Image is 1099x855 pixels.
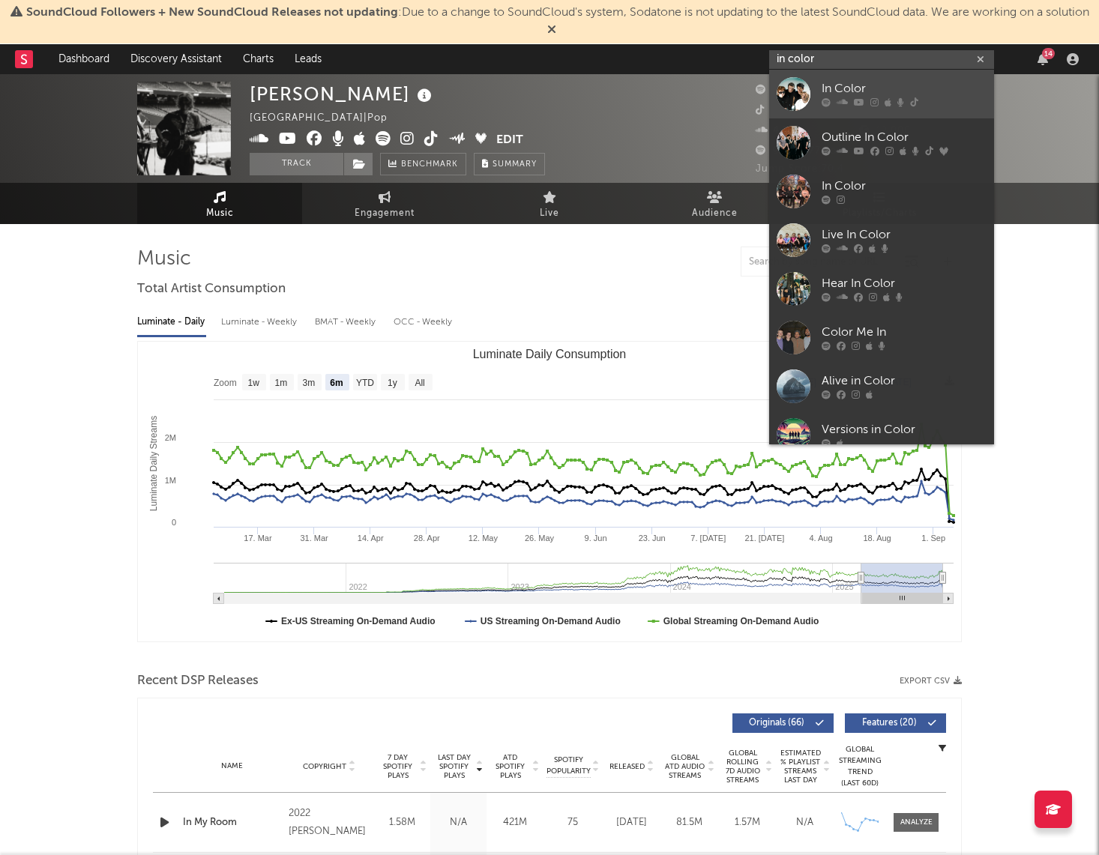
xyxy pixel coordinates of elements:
text: 17. Mar [244,534,272,543]
span: Recent DSP Releases [137,672,259,690]
div: [DATE] [606,815,657,830]
span: SoundCloud Followers + New SoundCloud Releases not updating [26,7,398,19]
div: Live In Color [822,226,987,244]
div: BMAT - Weekly [315,309,379,335]
text: 1. Sep [921,534,945,543]
span: Estimated % Playlist Streams Last Day [780,749,821,785]
div: Luminate - Daily [137,309,206,335]
text: 31. Mar [300,534,328,543]
span: 9,715,777 Monthly Listeners [756,146,912,156]
span: Music [206,205,234,223]
span: Engagement [355,205,415,223]
text: 14. Apr [358,534,384,543]
div: 75 [547,815,599,830]
a: In My Room [183,815,281,830]
text: 21. [DATE] [744,534,784,543]
text: Luminate Daily Streams [148,416,159,511]
div: 2022 [PERSON_NAME] [289,805,370,841]
div: Versions in Color [822,421,987,439]
div: 1.57M [722,815,772,830]
text: 1y [388,378,397,388]
div: 1.58M [378,815,427,830]
text: 2M [165,433,176,442]
span: 555,944 [756,85,814,95]
a: Live In Color [769,216,994,265]
span: Benchmark [401,156,458,174]
a: Color Me In [769,313,994,362]
a: Hear In Color [769,265,994,313]
button: Summary [474,153,545,175]
span: Summary [493,160,537,169]
div: OCC - Weekly [394,309,454,335]
input: Search by song name or URL [741,256,900,268]
div: Outline In Color [822,129,987,147]
span: Jump Score: 70.4 [756,164,844,174]
a: Outline In Color [769,118,994,167]
text: 1w [248,378,260,388]
text: Luminate Daily Consumption [473,348,627,360]
button: Originals(66) [732,713,834,733]
a: Engagement [302,183,467,224]
button: Export CSV [900,677,962,686]
span: 131,700 [756,106,812,115]
div: Luminate - Weekly [221,309,300,335]
div: Global Streaming Trend (Last 60D) [837,744,882,789]
a: Music [137,183,302,224]
span: 4,739 [756,126,801,136]
div: 81.5M [664,815,714,830]
div: In Color [822,80,987,98]
div: 14 [1042,48,1055,59]
div: N/A [780,815,830,830]
div: Alive in Color [822,372,987,390]
button: 14 [1038,53,1048,65]
text: YTD [356,378,374,388]
text: 0 [172,518,176,527]
text: All [415,378,424,388]
div: Hear In Color [822,275,987,293]
a: Versions in Color [769,411,994,459]
text: 9. Jun [585,534,607,543]
button: Edit [496,131,523,150]
div: In Color [822,178,987,196]
text: Global Streaming On-Demand Audio [663,616,819,626]
span: Global ATD Audio Streams [664,753,705,780]
text: 18. Aug [863,534,891,543]
span: Features ( 20 ) [855,719,924,728]
text: Ex-US Streaming On-Demand Audio [281,616,436,626]
a: In Color [769,70,994,118]
span: Copyright [303,762,346,771]
text: 1M [165,476,176,485]
text: 3m [303,378,316,388]
a: Alive in Color [769,362,994,411]
text: 1m [275,378,288,388]
text: 7. [DATE] [690,534,726,543]
text: US Streaming On-Demand Audio [481,616,621,626]
button: Features(20) [845,713,946,733]
text: 12. May [469,534,499,543]
a: Audience [632,183,797,224]
span: Dismiss [547,25,556,37]
a: Dashboard [48,44,120,74]
a: In Color [769,167,994,216]
span: ATD Spotify Plays [490,753,530,780]
span: : Due to a change to SoundCloud's system, Sodatone is not updating to the latest SoundCloud data.... [26,7,1089,19]
span: 7 Day Spotify Plays [378,753,418,780]
span: Global Rolling 7D Audio Streams [722,749,763,785]
text: 26. May [525,534,555,543]
span: Last Day Spotify Plays [434,753,474,780]
input: Search for artists [769,50,994,69]
span: Audience [692,205,738,223]
a: Live [467,183,632,224]
span: Released [609,762,645,771]
div: [PERSON_NAME] [250,82,436,106]
span: Total Artist Consumption [137,280,286,298]
text: 4. Aug [809,534,832,543]
a: Benchmark [380,153,466,175]
text: 28. Apr [414,534,440,543]
text: Zoom [214,378,237,388]
span: Spotify Popularity [547,755,591,777]
button: Track [250,153,343,175]
div: Name [183,761,281,772]
span: Originals ( 66 ) [742,719,811,728]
